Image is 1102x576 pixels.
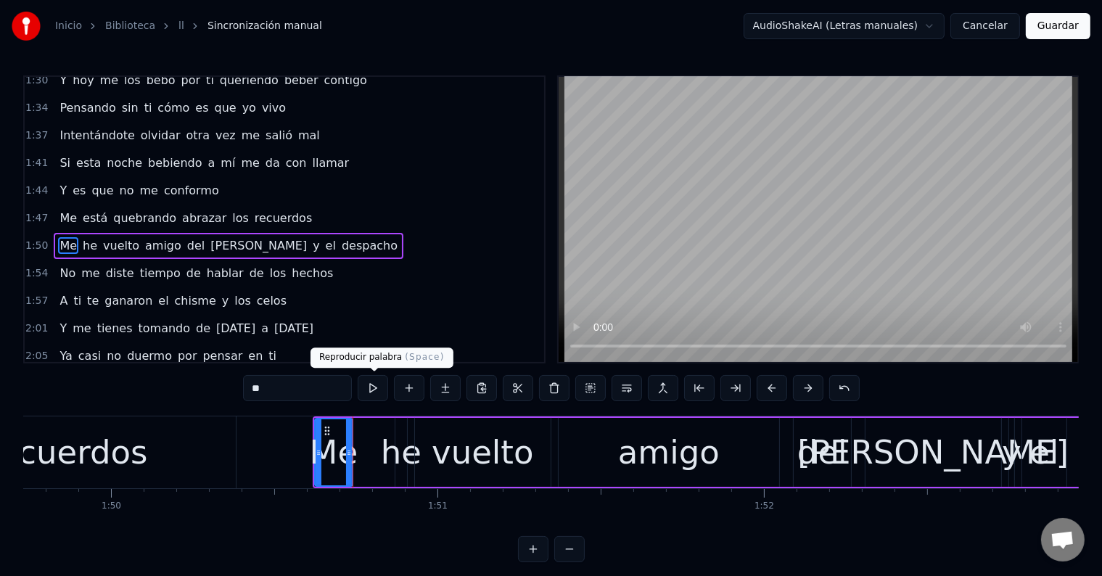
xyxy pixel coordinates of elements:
span: hechos [290,265,334,281]
span: 2:05 [25,349,48,363]
span: tomando [137,320,192,337]
span: y [221,292,230,309]
span: me [239,155,260,171]
span: quebrando [112,210,178,226]
span: a [260,320,270,337]
span: 1:30 [25,73,48,88]
span: en [247,347,264,364]
a: Biblioteca [105,19,155,33]
span: diste [104,265,136,281]
span: mí [219,155,237,171]
button: Cancelar [950,13,1020,39]
span: 1:44 [25,184,48,198]
span: me [71,320,92,337]
span: llamar [311,155,351,171]
span: 2:01 [25,321,48,336]
span: está [81,210,109,226]
span: Me [58,210,78,226]
button: Guardar [1026,13,1090,39]
span: ti [72,292,83,309]
span: me [240,127,261,144]
span: Me [58,237,78,254]
span: ti [267,347,278,364]
span: 1:57 [25,294,48,308]
span: he [81,237,99,254]
span: beber [283,72,320,89]
div: 1:50 [102,501,121,512]
span: de [185,265,202,281]
span: duermo [126,347,173,364]
span: el [324,237,337,254]
span: tiempo [139,265,182,281]
span: que [90,182,115,199]
span: que [213,99,238,116]
span: vivo [260,99,287,116]
span: Ya [58,347,73,364]
span: pensar [202,347,244,364]
span: bebiendo [147,155,204,171]
span: sin [120,99,140,116]
span: otra [185,127,211,144]
span: noche [105,155,144,171]
span: los [268,265,288,281]
span: me [80,265,101,281]
span: Sincronización manual [207,19,322,33]
div: Me [310,428,358,477]
span: [DATE] [273,320,315,337]
span: vuelto [102,237,141,254]
span: esta [75,155,102,171]
span: me [139,182,160,199]
div: [PERSON_NAME] [798,428,1069,477]
span: ganaron [103,292,154,309]
span: los [123,72,142,89]
span: hablar [205,265,245,281]
span: 1:54 [25,266,48,281]
div: amigo [618,428,720,477]
span: es [194,99,210,116]
span: ti [205,72,215,89]
span: mal [297,127,321,144]
span: despacho [340,237,399,254]
a: ll [178,19,184,33]
div: y [1002,428,1021,477]
span: los [233,292,252,309]
span: no [105,347,123,364]
span: por [176,347,199,364]
span: cómo [156,99,191,116]
span: 1:41 [25,156,48,170]
span: del [186,237,206,254]
span: Y [58,320,68,337]
span: chisme [173,292,218,309]
span: tienes [96,320,134,337]
span: y [311,237,321,254]
span: a [207,155,217,171]
span: te [86,292,100,309]
span: queriendo [218,72,280,89]
span: yo [241,99,258,116]
span: salió [264,127,294,144]
span: celos [255,292,288,309]
span: recuerdos [253,210,313,226]
span: 1:47 [25,211,48,226]
span: No [58,265,77,281]
span: [DATE] [215,320,257,337]
span: me [99,72,120,89]
span: da [264,155,281,171]
span: amigo [144,237,183,254]
span: bebo [145,72,177,89]
span: [PERSON_NAME] [209,237,308,254]
span: es [71,182,87,199]
a: Inicio [55,19,82,33]
div: 1:51 [428,501,448,512]
div: 1:52 [754,501,774,512]
span: olvidar [139,127,182,144]
span: Y [58,182,68,199]
span: conformo [163,182,221,199]
span: no [118,182,136,199]
span: A [58,292,69,309]
span: ( Space ) [405,352,444,362]
div: Reproducir palabra [311,347,453,368]
span: 1:50 [25,239,48,253]
div: vuelto [432,428,534,477]
nav: breadcrumb [55,19,322,33]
